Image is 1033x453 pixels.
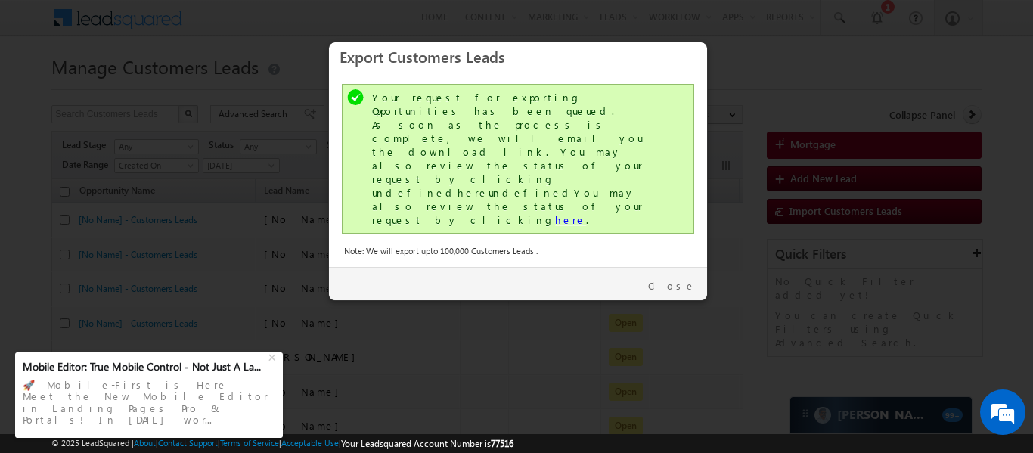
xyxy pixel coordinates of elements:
[344,244,692,258] div: Note: We will export upto 100,000 Customers Leads .
[220,438,279,448] a: Terms of Service
[134,438,156,448] a: About
[648,279,696,293] a: Close
[20,140,276,337] textarea: Type your message and hit 'Enter'
[341,438,513,449] span: Your Leadsquared Account Number is
[491,438,513,449] span: 77516
[23,360,266,374] div: Mobile Editor: True Mobile Control - Not Just A La...
[206,349,275,370] em: Start Chat
[79,79,254,99] div: Chat with us now
[340,43,696,70] h3: Export Customers Leads
[248,8,284,44] div: Minimize live chat window
[158,438,218,448] a: Contact Support
[265,347,283,365] div: +
[51,436,513,451] span: © 2025 LeadSquared | | | | |
[555,213,586,226] a: here
[26,79,64,99] img: d_60004797649_company_0_60004797649
[23,374,275,430] div: 🚀 Mobile-First is Here – Meet the New Mobile Editor in Landing Pages Pro & Portals! In [DATE] wor...
[372,91,667,227] div: Your request for exporting Opportunities has been queued. As soon as the process is complete, we ...
[281,438,339,448] a: Acceptable Use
